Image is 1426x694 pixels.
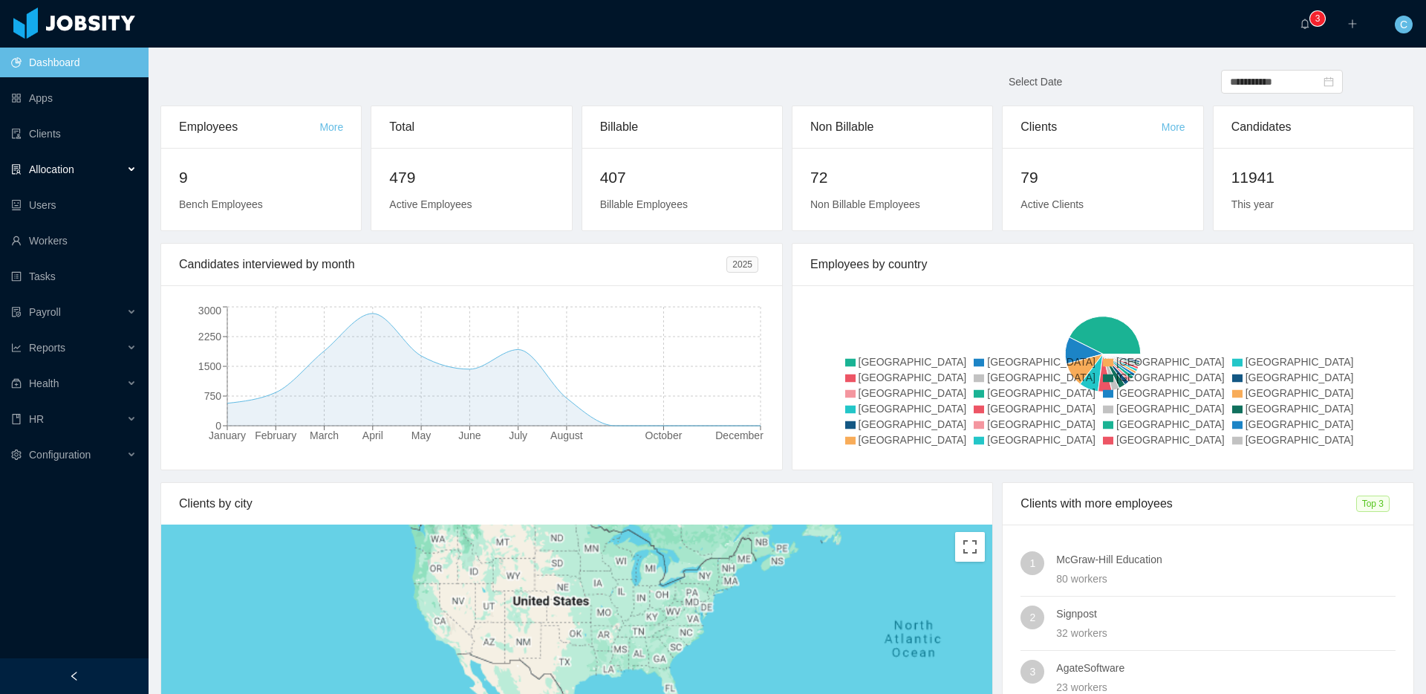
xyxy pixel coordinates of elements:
[11,307,22,317] i: icon: file-protect
[29,342,65,354] span: Reports
[179,244,726,285] div: Candidates interviewed by month
[179,166,343,189] h2: 9
[810,166,974,189] h2: 72
[1246,434,1354,446] span: [GEOGRAPHIC_DATA]
[1029,660,1035,684] span: 3
[11,190,137,220] a: icon: robotUsers
[255,429,296,441] tspan: February
[11,450,22,460] i: icon: setting
[1116,418,1225,430] span: [GEOGRAPHIC_DATA]
[955,532,985,562] button: Toggle fullscreen view
[1324,77,1334,87] i: icon: calendar
[1246,372,1354,383] span: [GEOGRAPHIC_DATA]
[726,256,758,273] span: 2025
[179,483,974,525] div: Clients by city
[1056,551,1396,568] h4: McGraw-Hill Education
[810,244,1396,285] div: Employees by country
[1009,76,1062,88] span: Select Date
[1056,571,1396,587] div: 80 workers
[1310,11,1325,26] sup: 3
[1231,198,1274,210] span: This year
[411,429,431,441] tspan: May
[389,106,553,148] div: Total
[11,226,137,256] a: icon: userWorkers
[1116,372,1225,383] span: [GEOGRAPHIC_DATA]
[859,356,967,368] span: [GEOGRAPHIC_DATA]
[11,262,137,291] a: icon: profileTasks
[1056,606,1396,622] h4: Signpost
[810,198,920,210] span: Non Billable Employees
[715,429,764,441] tspan: December
[458,429,481,441] tspan: June
[1162,121,1185,133] a: More
[1020,166,1185,189] h2: 79
[179,106,319,148] div: Employees
[29,449,91,461] span: Configuration
[509,429,527,441] tspan: July
[987,387,1095,399] span: [GEOGRAPHIC_DATA]
[204,390,222,402] tspan: 750
[987,403,1095,415] span: [GEOGRAPHIC_DATA]
[1231,166,1396,189] h2: 11941
[198,305,221,317] tspan: 3000
[1246,356,1354,368] span: [GEOGRAPHIC_DATA]
[1116,434,1225,446] span: [GEOGRAPHIC_DATA]
[209,429,246,441] tspan: January
[29,413,44,425] span: HR
[1300,19,1310,29] i: icon: bell
[1356,496,1390,512] span: Top 3
[1020,483,1355,525] div: Clients with more employees
[198,360,221,372] tspan: 1500
[29,163,74,175] span: Allocation
[1231,106,1396,148] div: Candidates
[1116,403,1225,415] span: [GEOGRAPHIC_DATA]
[600,166,764,189] h2: 407
[1116,387,1225,399] span: [GEOGRAPHIC_DATA]
[645,429,683,441] tspan: October
[987,434,1095,446] span: [GEOGRAPHIC_DATA]
[29,377,59,389] span: Health
[310,429,339,441] tspan: March
[11,164,22,175] i: icon: solution
[1029,606,1035,629] span: 2
[11,378,22,389] i: icon: medicine-box
[859,434,967,446] span: [GEOGRAPHIC_DATA]
[389,198,472,210] span: Active Employees
[859,387,967,399] span: [GEOGRAPHIC_DATA]
[859,372,967,383] span: [GEOGRAPHIC_DATA]
[179,198,263,210] span: Bench Employees
[600,106,764,148] div: Billable
[11,83,137,113] a: icon: appstoreApps
[1246,418,1354,430] span: [GEOGRAPHIC_DATA]
[1056,625,1396,641] div: 32 workers
[1246,403,1354,415] span: [GEOGRAPHIC_DATA]
[362,429,383,441] tspan: April
[550,429,583,441] tspan: August
[600,198,688,210] span: Billable Employees
[1116,356,1225,368] span: [GEOGRAPHIC_DATA]
[1029,551,1035,575] span: 1
[11,48,137,77] a: icon: pie-chartDashboard
[319,121,343,133] a: More
[11,343,22,353] i: icon: line-chart
[215,420,221,432] tspan: 0
[859,403,967,415] span: [GEOGRAPHIC_DATA]
[987,356,1095,368] span: [GEOGRAPHIC_DATA]
[1246,387,1354,399] span: [GEOGRAPHIC_DATA]
[11,119,137,149] a: icon: auditClients
[859,418,967,430] span: [GEOGRAPHIC_DATA]
[11,414,22,424] i: icon: book
[1020,106,1161,148] div: Clients
[1020,198,1084,210] span: Active Clients
[389,166,553,189] h2: 479
[1347,19,1358,29] i: icon: plus
[810,106,974,148] div: Non Billable
[198,331,221,343] tspan: 2250
[29,306,61,318] span: Payroll
[1400,16,1407,33] span: C
[987,372,1095,383] span: [GEOGRAPHIC_DATA]
[987,418,1095,430] span: [GEOGRAPHIC_DATA]
[1315,11,1321,26] p: 3
[1056,660,1396,676] h4: AgateSoftware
